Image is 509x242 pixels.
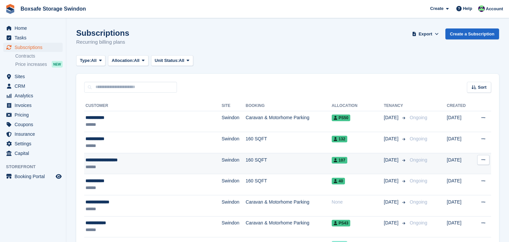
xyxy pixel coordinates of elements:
span: Ongoing [410,157,427,163]
td: [DATE] [447,111,472,132]
a: menu [3,120,63,129]
td: 160 SQFT [246,153,332,174]
div: NEW [52,61,63,68]
span: Export [419,31,432,37]
th: Created [447,101,472,111]
a: Create a Subscription [445,28,499,39]
th: Customer [84,101,222,111]
button: Export [411,28,440,39]
span: Tasks [15,33,54,42]
span: All [179,57,185,64]
span: [DATE] [384,199,400,206]
span: CRM [15,81,54,91]
span: Sort [478,84,486,91]
td: 160 SQFT [246,174,332,195]
span: Ongoing [410,178,427,183]
img: stora-icon-8386f47178a22dfd0bd8f6a31ec36ba5ce8667c1dd55bd0f319d3a0aa187defe.svg [5,4,15,14]
span: Subscriptions [15,43,54,52]
a: menu [3,149,63,158]
span: Ongoing [410,115,427,120]
td: Swindon [222,132,246,153]
span: 40 [332,178,345,184]
span: Storefront [6,164,66,170]
span: Help [463,5,472,12]
td: Swindon [222,111,246,132]
span: All [91,57,97,64]
span: Sites [15,72,54,81]
span: Ongoing [410,220,427,225]
span: PS43 [332,220,350,226]
span: PS50 [332,115,350,121]
div: None [332,199,384,206]
span: [DATE] [384,157,400,164]
a: menu [3,81,63,91]
td: [DATE] [447,216,472,237]
td: [DATE] [447,174,472,195]
td: Caravan & Motorhome Parking [246,216,332,237]
span: Analytics [15,91,54,100]
a: Boxsafe Storage Swindon [18,3,88,14]
a: menu [3,139,63,148]
td: [DATE] [447,153,472,174]
a: menu [3,43,63,52]
span: [DATE] [384,177,400,184]
td: Swindon [222,216,246,237]
span: Allocation: [112,57,134,64]
a: Preview store [55,172,63,180]
span: Invoices [15,101,54,110]
span: Capital [15,149,54,158]
span: Ongoing [410,136,427,141]
span: Insurance [15,129,54,139]
td: 160 SQFT [246,132,332,153]
a: Price increases NEW [15,61,63,68]
a: menu [3,172,63,181]
a: menu [3,110,63,120]
span: Unit Status: [155,57,179,64]
button: Type: All [76,55,105,66]
span: Coupons [15,120,54,129]
th: Tenancy [384,101,407,111]
button: Allocation: All [108,55,148,66]
span: Pricing [15,110,54,120]
a: menu [3,129,63,139]
h1: Subscriptions [76,28,129,37]
td: Swindon [222,153,246,174]
td: Caravan & Motorhome Parking [246,195,332,217]
span: [DATE] [384,135,400,142]
a: menu [3,91,63,100]
span: Settings [15,139,54,148]
a: menu [3,101,63,110]
button: Unit Status: All [151,55,193,66]
span: Home [15,24,54,33]
a: menu [3,33,63,42]
span: Ongoing [410,199,427,205]
td: Swindon [222,174,246,195]
span: Type: [80,57,91,64]
span: 107 [332,157,347,164]
a: Contracts [15,53,63,59]
span: [DATE] [384,219,400,226]
span: Create [430,5,443,12]
a: menu [3,72,63,81]
p: Recurring billing plans [76,38,129,46]
td: [DATE] [447,132,472,153]
td: Swindon [222,195,246,217]
th: Allocation [332,101,384,111]
span: All [134,57,140,64]
span: [DATE] [384,114,400,121]
td: [DATE] [447,195,472,217]
img: Kim Virabi [478,5,485,12]
span: Price increases [15,61,47,68]
span: 132 [332,136,347,142]
span: Booking Portal [15,172,54,181]
td: Caravan & Motorhome Parking [246,111,332,132]
th: Site [222,101,246,111]
span: Account [486,6,503,12]
th: Booking [246,101,332,111]
a: menu [3,24,63,33]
